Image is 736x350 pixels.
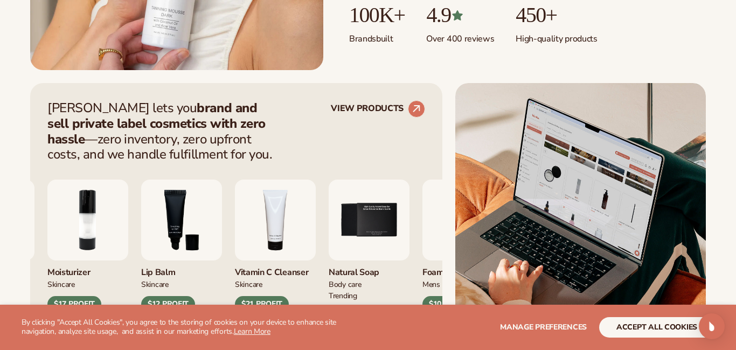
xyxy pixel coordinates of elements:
div: 3 / 9 [141,180,222,312]
div: Skincare [235,278,316,290]
strong: brand and sell private label cosmetics with zero hassle [47,99,266,148]
div: Moisturizer [47,260,128,278]
div: Lip Balm [141,260,222,278]
div: Natural Soap [329,260,409,278]
div: $21 PROFIT [235,296,289,312]
a: VIEW PRODUCTS [331,100,425,118]
img: Nature bar of soap. [329,180,409,260]
div: $17 PROFIT [47,296,101,312]
p: High-quality products [516,27,597,45]
button: Manage preferences [500,317,587,338]
div: Open Intercom Messenger [699,313,725,339]
p: Brands built [349,27,405,45]
p: 100K+ [349,3,405,27]
div: 4 / 9 [235,180,316,312]
div: Foaming beard wash [422,260,503,278]
div: SKINCARE [141,278,222,290]
div: $10 PROFIT [422,296,476,312]
p: 4.9 [426,3,494,27]
div: $12 PROFIT [141,296,195,312]
div: SKINCARE [47,278,128,290]
div: mens [422,278,503,290]
div: 6 / 9 [422,180,503,312]
p: By clicking "Accept All Cookies", you agree to the storing of cookies on your device to enhance s... [22,318,367,337]
button: accept all cookies [599,317,714,338]
p: [PERSON_NAME] lets you —zero inventory, zero upfront costs, and we handle fulfillment for you. [47,100,279,162]
span: Manage preferences [500,322,587,332]
div: BODY Care [329,278,409,290]
p: Over 400 reviews [426,27,494,45]
img: Shopify Image 5 [455,83,706,341]
a: Learn More [234,326,270,337]
img: Moisturizing lotion. [47,180,128,260]
div: Vitamin C Cleanser [235,260,316,278]
div: 2 / 9 [47,180,128,312]
div: 5 / 9 [329,180,409,323]
div: TRENDING [329,290,409,301]
img: Foaming beard wash. [422,180,503,260]
img: Smoothing lip balm. [141,180,222,260]
p: 450+ [516,3,597,27]
img: Vitamin c cleanser. [235,180,316,260]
